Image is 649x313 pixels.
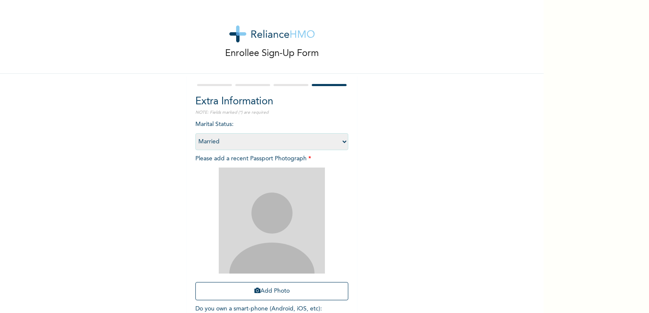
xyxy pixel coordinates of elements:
[225,47,319,61] p: Enrollee Sign-Up Form
[229,25,315,42] img: logo
[195,156,348,305] span: Please add a recent Passport Photograph
[195,94,348,109] h2: Extra Information
[219,168,325,274] img: Crop
[195,109,348,116] p: NOTE: Fields marked (*) are required
[195,121,348,145] span: Marital Status :
[195,282,348,300] button: Add Photo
